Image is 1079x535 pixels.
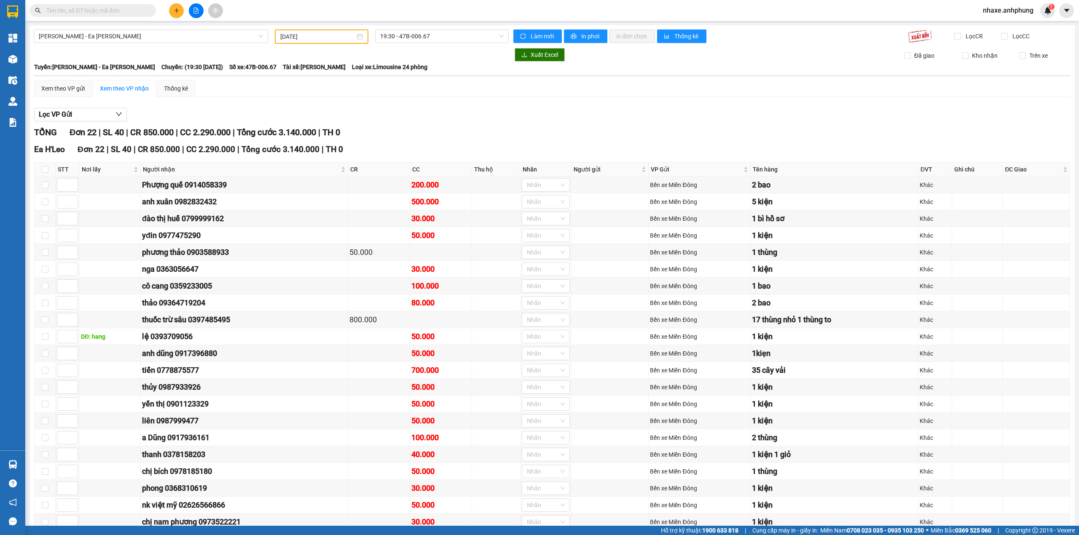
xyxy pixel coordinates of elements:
div: 50.000 [411,230,470,241]
img: solution-icon [8,118,17,127]
div: Bến xe Miền Đông [650,231,749,240]
td: Bến xe Miền Đông [649,177,750,193]
td: Bến xe Miền Đông [649,294,750,311]
div: 1 bao [752,280,917,292]
span: file-add [193,8,199,13]
div: 2 thùng [752,432,917,444]
span: VP Gửi [651,165,741,174]
button: plus [169,3,184,18]
td: Bến xe Miền Đông [649,379,750,396]
span: Xuất Excel [531,50,558,59]
span: | [745,526,746,535]
div: chị bích 0978185180 [142,465,346,477]
span: bar-chart [664,33,671,40]
div: 30.000 [411,516,470,528]
span: In phơi [581,32,601,41]
div: Xem theo VP gửi [41,84,85,93]
div: 30.000 [411,263,470,275]
div: Khác [920,433,950,442]
div: 500.000 [411,196,470,208]
div: Bến xe Miền Đông [650,180,749,190]
div: chị nam phương 0973522221 [142,516,346,528]
button: caret-down [1059,3,1074,18]
div: 1 kiện [752,516,917,528]
div: Khác [920,332,950,341]
div: Bến xe Miền Đông [650,517,749,527]
div: 1kiẹn [752,348,917,359]
div: Bến xe Miền Đông [650,315,749,324]
span: Người nhận [143,165,339,174]
th: Thu hộ [472,163,520,177]
div: 200.000 [411,179,470,191]
div: 1 kiện [752,381,917,393]
div: Khác [920,366,950,375]
span: Miền Nam [820,526,924,535]
span: search [35,8,41,13]
strong: 0708 023 035 - 0935 103 250 [847,527,924,534]
span: notification [9,498,17,506]
span: Đã giao [911,51,938,60]
span: TỔNG [34,127,57,137]
span: Lọc CR [962,32,984,41]
th: STT [56,163,80,177]
td: Bến xe Miền Đông [649,278,750,294]
span: TH 0 [326,144,343,154]
div: 700.000 [411,364,470,376]
button: bar-chartThống kê [657,29,706,43]
div: Bến xe Miền Đông [650,298,749,308]
div: Bến xe Miền Đông [650,450,749,459]
div: phong 0368310619 [142,482,346,494]
div: 1 kiện [752,230,917,241]
span: Loại xe: Limousine 24 phòng [352,62,427,72]
span: Lọc VP Gửi [39,109,72,120]
div: Bến xe Miền Đông [650,399,749,409]
input: 12/08/2025 [280,32,355,41]
span: question-circle [9,479,17,487]
span: | [998,526,999,535]
span: | [318,127,320,137]
div: Khác [920,231,950,240]
div: Khác [920,281,950,291]
div: Khác [920,517,950,527]
td: Bến xe Miền Đông [649,412,750,429]
span: down [115,111,122,118]
div: lệ 0393709056 [142,331,346,342]
div: 50.000 [411,499,470,511]
img: dashboard-icon [8,34,17,43]
th: Tên hàng [751,163,918,177]
span: | [182,144,184,154]
div: 35 cây vải [752,364,917,376]
div: 1 bì hồ sơ [752,213,917,225]
div: 1 kiện [752,415,917,427]
span: CC 2.290.000 [186,144,235,154]
div: 1 thùng [752,465,917,477]
sup: 1 [1049,4,1055,10]
div: Khác [920,197,950,206]
img: icon-new-feature [1044,7,1052,14]
img: 9k= [908,29,932,43]
div: 30.000 [411,482,470,494]
div: Khác [920,265,950,274]
div: Khác [920,450,950,459]
div: Nhãn [523,165,569,174]
div: anh dũng 0917396880 [142,348,346,359]
div: Khác [920,484,950,493]
div: yến thị 0901123329 [142,398,346,410]
td: Bến xe Miền Đông [649,446,750,463]
div: 30.000 [411,213,470,225]
span: Đơn 22 [70,127,97,137]
th: CR [348,163,410,177]
span: | [134,144,136,154]
span: | [233,127,235,137]
span: | [176,127,178,137]
span: SL 40 [111,144,132,154]
div: 1 kiện [752,331,917,342]
div: 2 bao [752,297,917,309]
img: warehouse-icon [8,97,17,106]
span: Tổng cước 3.140.000 [242,144,319,154]
span: plus [174,8,180,13]
span: Tổng cước 3.140.000 [237,127,316,137]
div: anh xuân 0982832432 [142,196,346,208]
button: downloadXuất Excel [515,48,565,62]
div: Bến xe Miền Đông [650,281,749,291]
